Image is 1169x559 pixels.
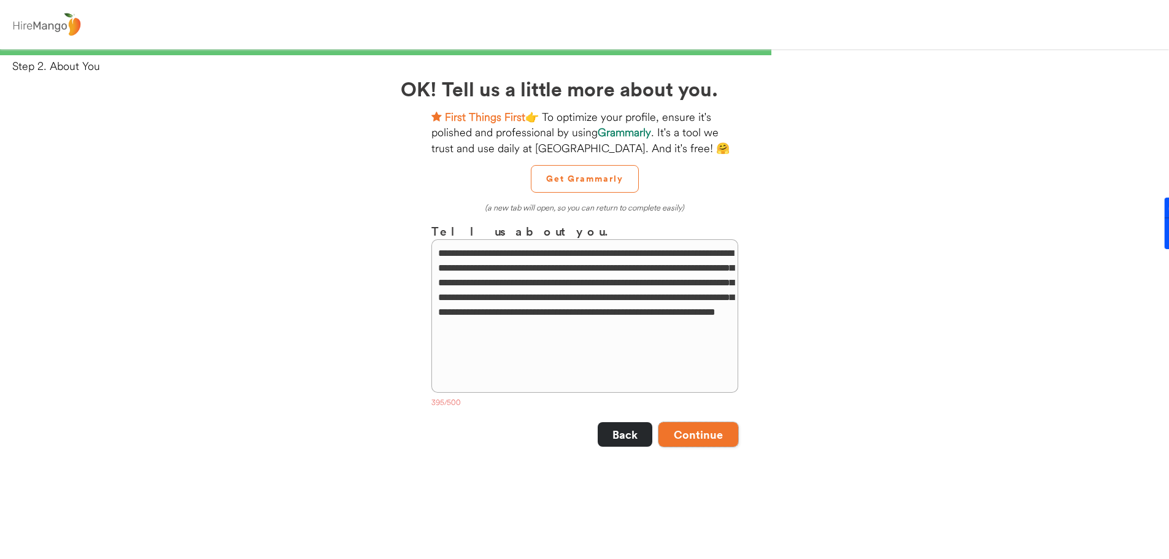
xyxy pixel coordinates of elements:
[9,10,84,39] img: logo%20-%20hiremango%20gray.png
[598,422,652,447] button: Back
[12,58,1169,74] div: Step 2. About You
[531,165,639,193] button: Get Grammarly
[485,202,684,212] em: (a new tab will open, so you can return to complete easily)
[401,74,769,103] h2: OK! Tell us a little more about you.
[2,49,1167,55] div: 66%
[445,110,525,124] strong: First Things First
[598,125,651,139] strong: Grammarly
[658,422,738,447] button: Continue
[431,109,738,156] div: 👉 To optimize your profile, ensure it's polished and professional by using . It's a tool we trust...
[431,398,738,410] div: 395/500
[431,222,738,240] h3: Tell us about you.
